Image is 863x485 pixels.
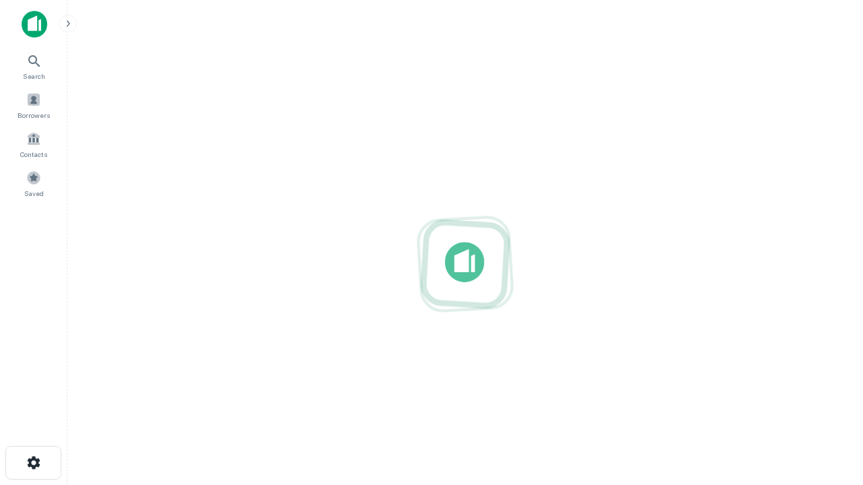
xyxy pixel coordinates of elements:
[4,126,63,162] a: Contacts
[4,165,63,201] a: Saved
[4,87,63,123] a: Borrowers
[22,11,47,38] img: capitalize-icon.png
[24,188,44,199] span: Saved
[4,48,63,84] a: Search
[20,149,47,160] span: Contacts
[796,377,863,442] iframe: Chat Widget
[23,71,45,82] span: Search
[18,110,50,121] span: Borrowers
